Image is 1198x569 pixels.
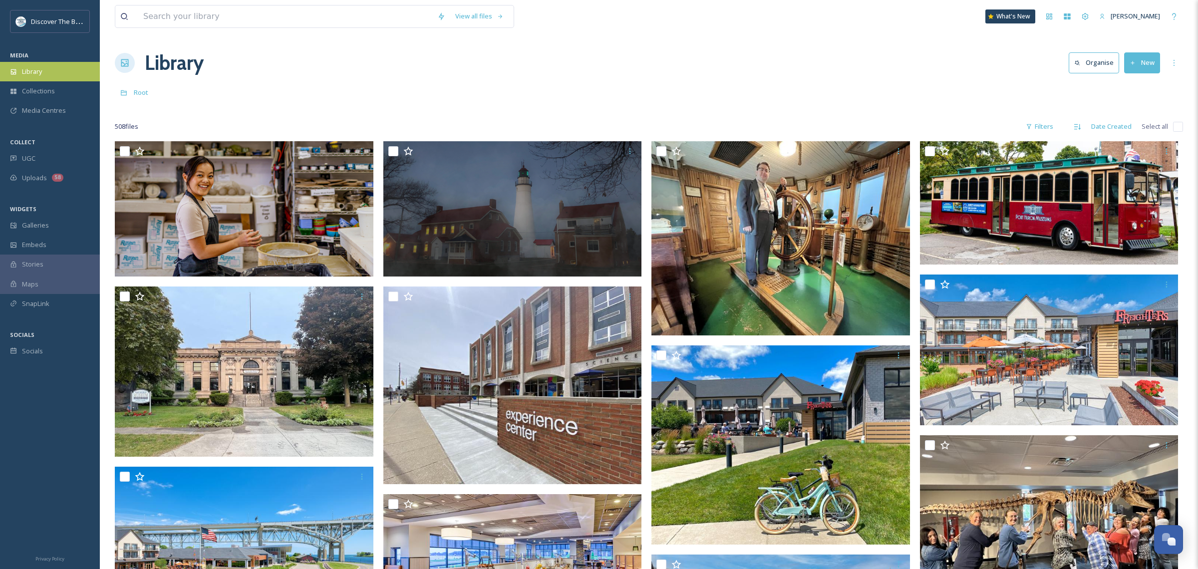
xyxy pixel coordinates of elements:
[920,141,1179,264] img: Port Huron MuseumTrolley.jpg
[1124,52,1160,73] button: New
[134,86,148,98] a: Root
[31,16,85,26] span: Discover The Blue
[115,286,373,456] img: Carnegie 2023 (1).jpg
[35,552,64,564] a: Privacy Policy
[22,173,47,183] span: Uploads
[10,331,34,338] span: SOCIALS
[22,346,43,356] span: Socials
[22,67,42,76] span: Library
[138,5,432,27] input: Search your library
[450,6,509,26] a: View all files
[920,275,1179,426] img: Freighters patio.jpg
[10,205,36,213] span: WIDGETS
[22,86,55,96] span: Collections
[1021,117,1058,136] div: Filters
[651,141,910,335] img: Carnegie Museum Pilot House ks bluewater.org.jpg
[134,88,148,97] span: Root
[22,106,66,115] span: Media Centres
[651,345,910,545] img: Freighters Eatery at the DoubleTree Hotel Port Huron, Michigan's Thumbcoast photo by k.s. bluewat...
[22,240,46,250] span: Embeds
[22,221,49,230] span: Galleries
[145,48,204,78] a: Library
[1154,525,1183,554] button: Open Chat
[1111,11,1160,20] span: [PERSON_NAME]
[22,280,38,289] span: Maps
[1069,52,1119,73] button: Organise
[22,260,43,269] span: Stories
[115,122,138,131] span: 508 file s
[10,138,35,146] span: COLLECT
[383,286,642,484] img: Experience Center sc4 2022 ks pic 1 (1).jpg
[16,16,26,26] img: 1710423113617.jpeg
[985,9,1035,23] a: What's New
[10,51,28,59] span: MEDIA
[1094,6,1165,26] a: [PERSON_NAME]
[22,154,35,163] span: UGC
[1086,117,1137,136] div: Date Created
[1142,122,1168,131] span: Select all
[22,299,49,308] span: SnapLink
[35,556,64,562] span: Privacy Policy
[383,141,642,277] img: Blog Featured Image 1200x628 (9).png
[52,174,63,182] div: 58
[115,141,373,277] img: Website Blog Featured Image 1200x628.png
